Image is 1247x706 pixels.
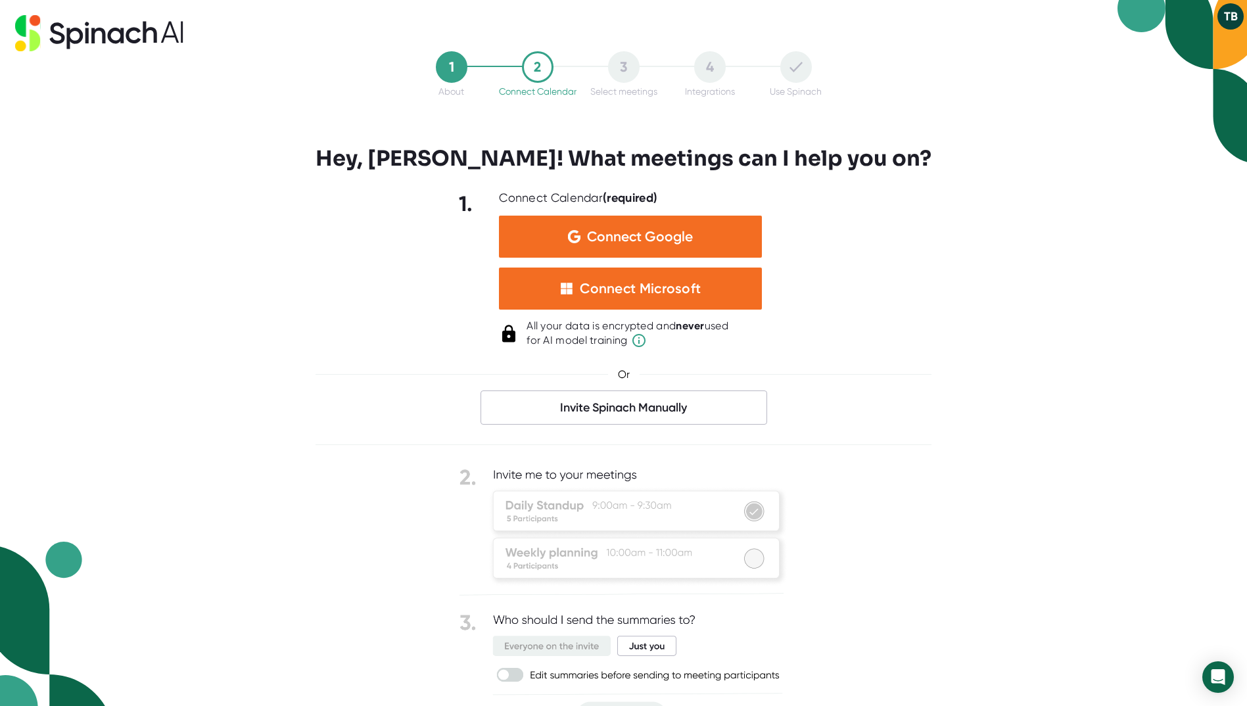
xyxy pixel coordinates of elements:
div: 2 [522,51,553,83]
b: never [676,319,705,332]
img: microsoft-white-squares.05348b22b8389b597c576c3b9d3cf43b.svg [560,282,573,295]
div: 4 [694,51,726,83]
div: Open Intercom Messenger [1202,661,1234,693]
b: (required) [603,191,657,205]
div: About [438,86,464,97]
span: Or [618,368,630,381]
div: Connect Calendar [499,86,576,97]
span: Invite Spinach Manually [481,390,767,425]
div: Integrations [685,86,735,97]
div: 3 [608,51,640,83]
div: Connect Microsoft [580,280,701,297]
div: All your data is encrypted and used [527,319,728,348]
div: 1 [436,51,467,83]
button: TB [1217,3,1244,30]
b: 1. [459,191,473,216]
span: for AI model training [527,333,728,348]
div: Use Spinach [770,86,822,97]
h3: Hey, [PERSON_NAME]! What meetings can I help you on? [316,146,931,171]
div: Connect Calendar [499,191,657,206]
div: Select meetings [590,86,657,97]
img: Aehbyd4JwY73AAAAAElFTkSuQmCC [568,230,580,243]
span: Connect Google [587,230,693,243]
